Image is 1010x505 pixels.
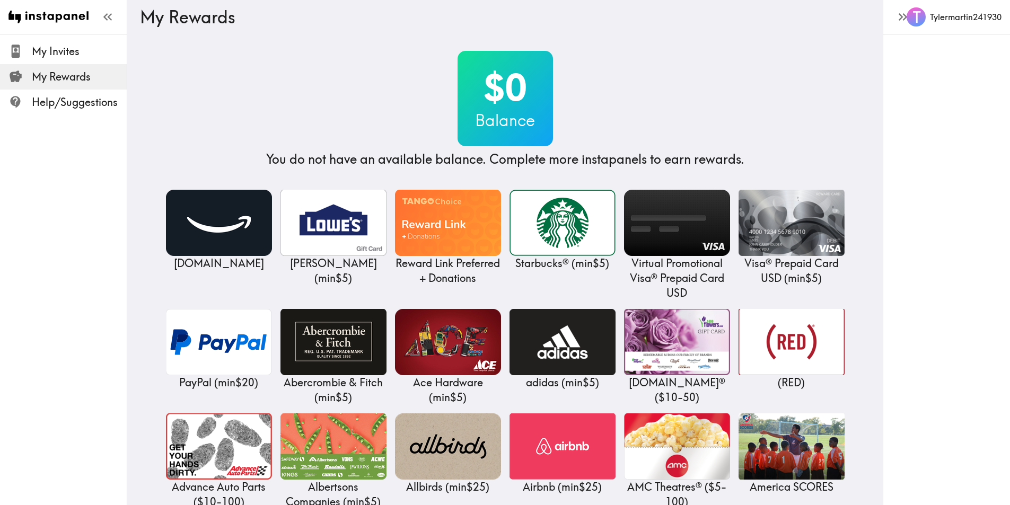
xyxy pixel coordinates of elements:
a: AllbirdsAllbirds (min$25) [395,413,501,494]
a: adidasadidas (min$5) [510,309,616,390]
h6: Tylermartin241930 [930,11,1002,23]
p: America SCORES [739,480,845,494]
img: Abercrombie & Fitch [280,309,387,375]
p: PayPal ( min $20 ) [166,375,272,390]
a: Visa® Prepaid Card USDVisa® Prepaid Card USD (min$5) [739,190,845,286]
img: Allbirds [395,413,501,480]
p: Allbirds ( min $25 ) [395,480,501,494]
p: [DOMAIN_NAME]® ( $10 - 50 ) [624,375,730,405]
h2: $0 [458,66,553,109]
a: Abercrombie & FitchAbercrombie & Fitch (min$5) [280,309,387,405]
a: Starbucks®Starbucks® (min$5) [510,190,616,271]
img: Virtual Promotional Visa® Prepaid Card USD [624,190,730,256]
p: (RED) [739,375,845,390]
img: Lowe's [280,190,387,256]
img: Starbucks® [510,190,616,256]
p: [PERSON_NAME] ( min $5 ) [280,256,387,286]
p: Starbucks® ( min $5 ) [510,256,616,271]
img: (RED) [739,309,845,375]
img: Ace Hardware [395,309,501,375]
img: Amazon.com [166,190,272,256]
img: Advance Auto Parts [166,413,272,480]
img: AMC Theatres® [624,413,730,480]
span: T [913,8,921,26]
p: [DOMAIN_NAME] [166,256,272,271]
h4: You do not have an available balance. Complete more instapanels to earn rewards. [266,150,744,169]
a: Amazon.com[DOMAIN_NAME] [166,190,272,271]
img: Visa® Prepaid Card USD [739,190,845,256]
p: Ace Hardware ( min $5 ) [395,375,501,405]
a: PayPalPayPal (min$20) [166,309,272,390]
h3: Balance [458,109,553,131]
h3: My Rewards [140,7,862,27]
img: Albertsons Companies [280,413,387,480]
img: Airbnb [510,413,616,480]
img: PayPal [166,309,272,375]
a: Reward Link Preferred + DonationsReward Link Preferred + Donations [395,190,501,286]
a: 1-800-FLOWERS.COM®[DOMAIN_NAME]® ($10-50) [624,309,730,405]
a: AirbnbAirbnb (min$25) [510,413,616,494]
a: Virtual Promotional Visa® Prepaid Card USDVirtual Promotional Visa® Prepaid Card USD [624,190,730,300]
a: Ace HardwareAce Hardware (min$5) [395,309,501,405]
p: Abercrombie & Fitch ( min $5 ) [280,375,387,405]
img: adidas [510,309,616,375]
p: Airbnb ( min $25 ) [510,480,616,494]
span: My Rewards [32,69,127,84]
p: Reward Link Preferred + Donations [395,256,501,286]
a: (RED)(RED) [739,309,845,390]
img: 1-800-FLOWERS.COM® [624,309,730,375]
img: America SCORES [739,413,845,480]
p: adidas ( min $5 ) [510,375,616,390]
img: Reward Link Preferred + Donations [395,190,501,256]
p: Visa® Prepaid Card USD ( min $5 ) [739,256,845,286]
a: America SCORESAmerica SCORES [739,413,845,494]
p: Virtual Promotional Visa® Prepaid Card USD [624,256,730,300]
span: Help/Suggestions [32,95,127,110]
span: My Invites [32,44,127,59]
a: Lowe's[PERSON_NAME] (min$5) [280,190,387,286]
